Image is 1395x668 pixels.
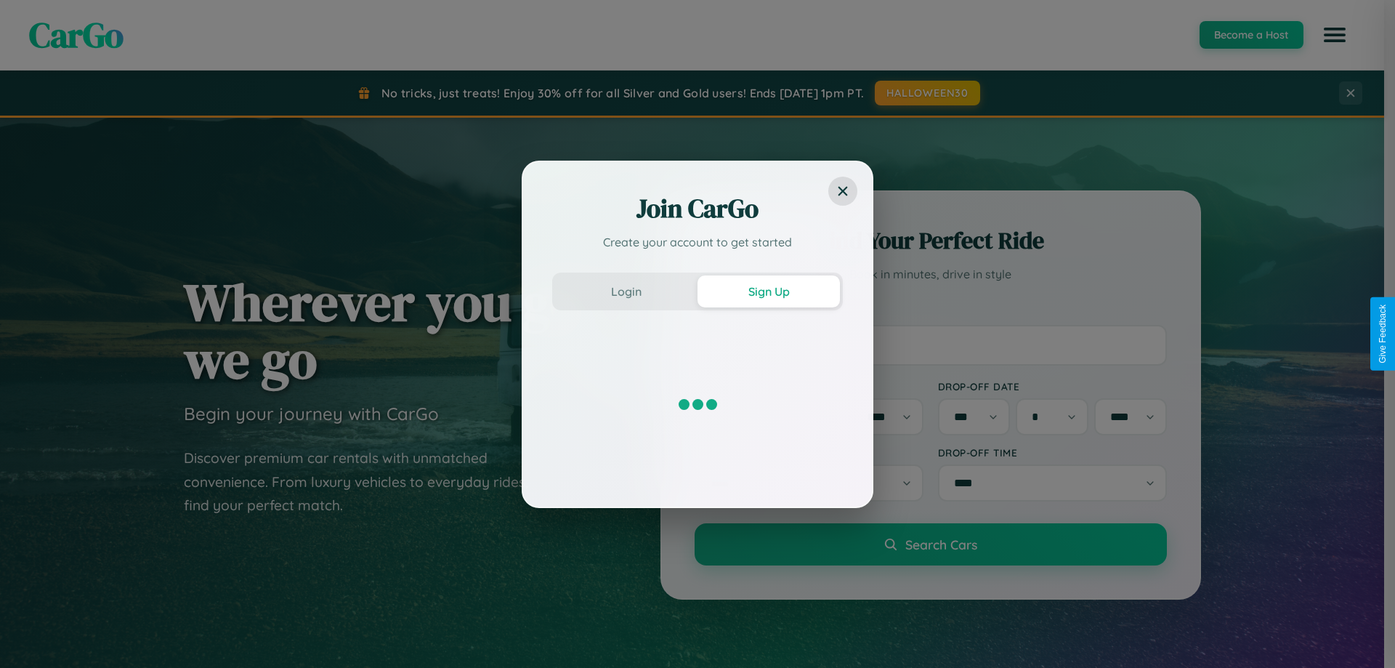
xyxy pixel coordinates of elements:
iframe: Intercom live chat [15,619,49,653]
button: Sign Up [697,275,840,307]
div: Give Feedback [1378,305,1388,363]
button: Login [555,275,697,307]
p: Create your account to get started [552,233,843,251]
h2: Join CarGo [552,191,843,226]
